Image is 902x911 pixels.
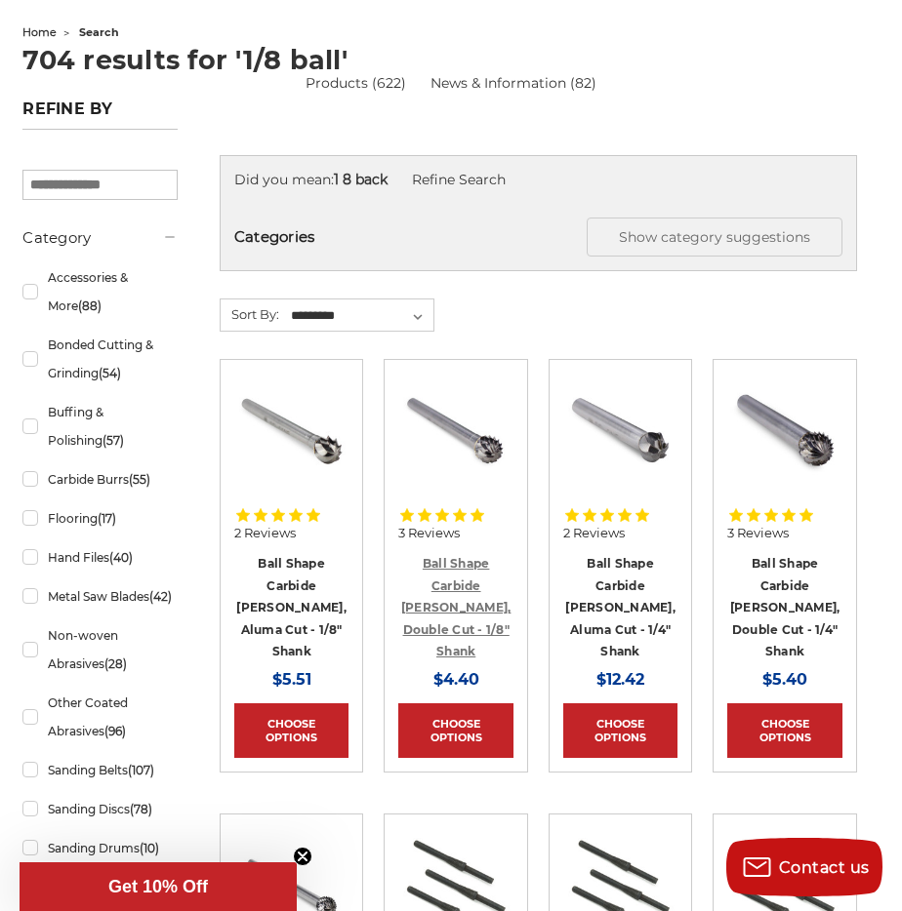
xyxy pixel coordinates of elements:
[22,25,57,39] a: home
[79,25,119,39] span: search
[22,328,178,390] a: Bonded Cutting & Grinding
[22,618,178,681] a: Non-woven Abrasives
[129,472,150,487] span: (55)
[109,550,133,565] span: (40)
[306,74,406,92] a: Products (622)
[563,374,677,488] img: SD-3NF ball shape carbide burr 1/4" shank
[412,171,506,188] a: Refine Search
[762,670,807,689] span: $5.40
[727,703,841,758] a: Choose Options
[726,838,882,896] button: Contact us
[99,366,121,380] span: (54)
[401,556,512,658] a: Ball Shape Carbide [PERSON_NAME], Double Cut - 1/8" Shank
[22,540,178,574] a: Hand Files
[779,858,870,877] span: Contact us
[398,527,460,539] span: 3 Reviews
[730,556,840,658] a: Ball Shape Carbide [PERSON_NAME], Double Cut - 1/4" Shank
[234,218,842,257] h5: Categories
[20,862,297,911] div: Get 10% OffClose teaser
[398,703,512,758] a: Choose Options
[727,374,841,488] img: ball shape carbide bur 1/4" shank
[596,670,644,689] span: $12.42
[22,579,178,614] a: Metal Saw Blades
[22,792,178,826] a: Sanding Discs
[398,374,512,488] img: CBSD-51D ball shape carbide burr 1/8" shank
[102,433,124,448] span: (57)
[727,527,789,539] span: 3 Reviews
[234,703,348,758] a: Choose Options
[108,877,208,896] span: Get 10% Off
[104,656,127,671] span: (28)
[22,686,178,748] a: Other Coated Abrasives
[22,260,178,323] a: Accessories & More
[98,511,116,526] span: (17)
[22,226,178,250] h5: Category
[272,670,311,689] span: $5.51
[78,298,102,313] span: (88)
[130,802,152,816] span: (78)
[22,501,178,535] a: Flooring
[563,703,677,758] a: Choose Options
[293,847,312,866] button: Close teaser
[234,170,842,190] div: Did you mean:
[22,462,178,496] a: Carbide Burrs
[234,527,296,539] span: 2 Reviews
[565,556,676,658] a: Ball Shape Carbide [PERSON_NAME], Aluma Cut - 1/4" Shank
[433,670,479,689] span: $4.40
[104,724,126,738] span: (96)
[221,299,279,329] label: Sort By:
[22,99,178,130] h5: Refine by
[587,218,842,257] button: Show category suggestions
[430,73,596,94] a: News & Information (82)
[288,301,433,331] select: Sort By:
[22,47,879,73] h1: 704 results for '1/8 ball'
[22,753,178,787] a: Sanding Belts
[22,831,178,865] a: Sanding Drums
[22,395,178,457] a: Buffing & Polishing
[149,589,172,604] span: (42)
[140,841,159,855] span: (10)
[128,763,154,777] span: (107)
[234,374,348,488] img: ball shape mini bur bit for aluminum
[334,171,388,188] strong: 1 8 back
[236,556,347,658] a: Ball Shape Carbide [PERSON_NAME], Aluma Cut - 1/8" Shank
[563,527,625,539] span: 2 Reviews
